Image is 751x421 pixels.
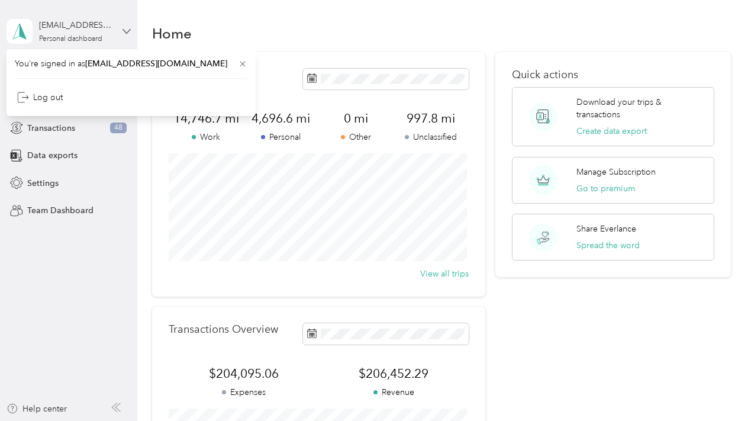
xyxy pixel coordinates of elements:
h1: Home [152,27,192,40]
p: Work [169,131,244,143]
span: 14,746.7 mi [169,110,244,127]
button: View all trips [420,268,469,280]
button: Create data export [576,125,647,137]
div: Log out [17,91,63,104]
iframe: Everlance-gr Chat Button Frame [685,355,751,421]
span: 48 [110,123,127,133]
p: Manage Subscription [576,166,656,178]
p: Share Everlance [576,223,636,235]
button: Spread the word [576,239,640,252]
button: Help center [7,403,67,415]
span: 4,696.6 mi [244,110,319,127]
span: Transactions [27,122,75,134]
span: Team Dashboard [27,204,94,217]
span: [EMAIL_ADDRESS][DOMAIN_NAME] [85,59,227,69]
span: $206,452.29 [318,365,469,382]
span: Settings [27,177,59,189]
p: Expenses [169,386,319,398]
span: 997.8 mi [394,110,469,127]
p: Download your trips & transactions [576,96,705,121]
span: 0 mi [318,110,394,127]
button: Go to premium [576,182,635,195]
span: $204,095.06 [169,365,319,382]
p: Personal [244,131,319,143]
p: Other [318,131,394,143]
p: Transactions Overview [169,323,278,336]
span: You’re signed in as [15,57,247,70]
p: Quick actions [512,69,714,81]
p: Unclassified [394,131,469,143]
div: [EMAIL_ADDRESS][DOMAIN_NAME] [39,19,113,31]
span: Data exports [27,149,78,162]
div: Personal dashboard [39,36,102,43]
p: Revenue [318,386,469,398]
